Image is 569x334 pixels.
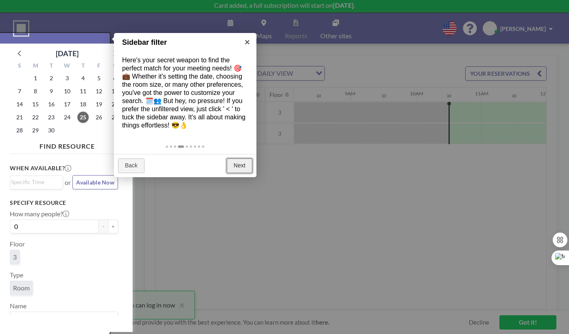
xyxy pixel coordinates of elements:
[227,158,252,173] a: Next
[118,158,144,173] a: Back
[108,220,118,233] button: +
[238,33,256,51] a: ×
[122,37,236,48] h1: Sidebar filter
[114,48,256,138] div: Here's your secret weapon to find the perfect match for your meeting needs! 🎯💼 Whether it's setti...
